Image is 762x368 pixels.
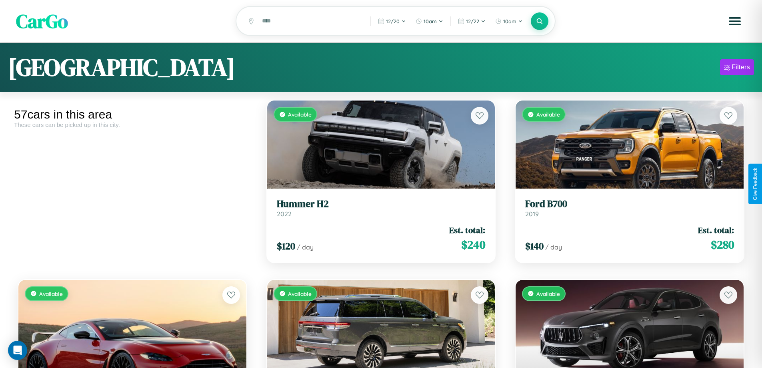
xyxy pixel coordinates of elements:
span: Est. total: [698,224,734,236]
button: 10am [412,15,447,28]
div: Open Intercom Messenger [8,341,27,360]
h3: Hummer H2 [277,198,486,210]
span: $ 120 [277,239,295,253]
span: Available [536,290,560,297]
div: Filters [732,63,750,71]
div: 57 cars in this area [14,108,251,121]
span: 10am [503,18,516,24]
h1: [GEOGRAPHIC_DATA] [8,51,235,84]
span: Available [536,111,560,118]
button: 12/22 [454,15,490,28]
div: These cars can be picked up in this city. [14,121,251,128]
button: Filters [720,59,754,75]
button: 12/20 [374,15,410,28]
a: Hummer H22022 [277,198,486,218]
span: $ 280 [711,237,734,253]
button: Open menu [724,10,746,32]
span: 2019 [525,210,539,218]
span: Available [39,290,63,297]
h3: Ford B700 [525,198,734,210]
span: Available [288,111,312,118]
span: $ 240 [461,237,485,253]
span: / day [297,243,314,251]
button: 10am [491,15,527,28]
span: CarGo [16,8,68,34]
a: Ford B7002019 [525,198,734,218]
span: 10am [424,18,437,24]
span: Available [288,290,312,297]
span: / day [545,243,562,251]
span: Est. total: [449,224,485,236]
span: $ 140 [525,239,544,253]
span: 2022 [277,210,292,218]
div: Give Feedback [752,168,758,200]
span: 12 / 22 [466,18,479,24]
span: 12 / 20 [386,18,400,24]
